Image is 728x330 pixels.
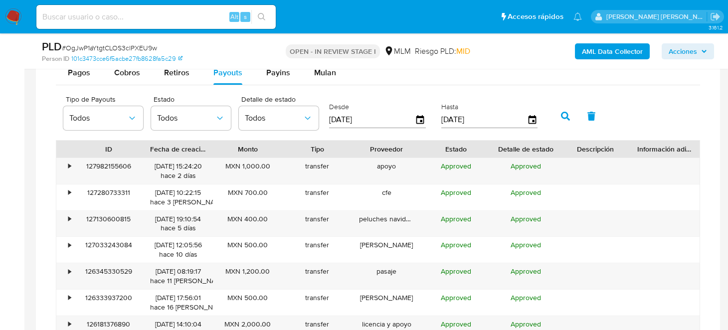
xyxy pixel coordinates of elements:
span: Acciones [669,43,697,59]
a: Salir [710,11,721,22]
b: AML Data Collector [582,43,643,59]
input: Buscar usuario o caso... [36,10,276,23]
span: Alt [230,12,238,21]
p: brenda.morenoreyes@mercadolibre.com.mx [606,12,707,21]
b: Person ID [42,54,69,63]
span: s [244,12,247,21]
button: search-icon [251,10,272,24]
span: 3.161.2 [709,23,723,31]
div: MLM [384,46,411,57]
span: Accesos rápidos [508,11,563,22]
a: Notificaciones [573,12,582,21]
a: 101c3473cce6f5acbe27fb8628fa5c29 [71,54,182,63]
p: OPEN - IN REVIEW STAGE I [286,44,380,58]
span: MID [456,45,470,57]
span: Riesgo PLD: [415,46,470,57]
button: Acciones [662,43,714,59]
span: # OgJwP1aYtgtCLOS3clPXEU9w [62,43,157,53]
b: PLD [42,38,62,54]
button: AML Data Collector [575,43,650,59]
